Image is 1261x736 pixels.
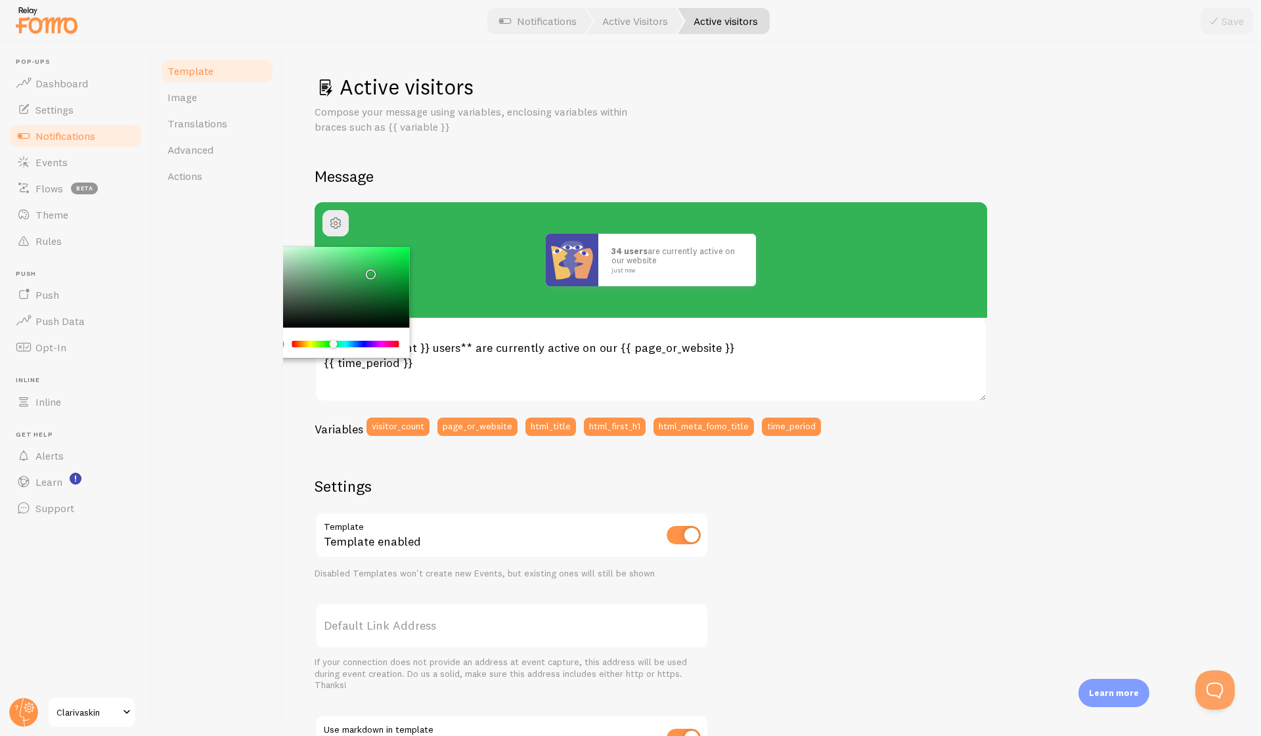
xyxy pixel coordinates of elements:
h2: Message [315,166,1229,186]
a: Dashboard [8,70,143,97]
a: Clarivaskin [47,697,136,728]
a: Actions [160,163,275,189]
h1: Active visitors [315,74,1229,100]
a: Theme [8,202,143,228]
span: Advanced [167,143,213,156]
img: Fomo [546,234,598,286]
span: Events [35,156,68,169]
a: Advanced [160,137,275,163]
a: Support [8,495,143,521]
button: page_or_website [437,418,518,436]
small: just now [611,267,739,274]
img: fomo-relay-logo-orange.svg [14,3,79,37]
a: Inline [8,389,143,415]
a: Opt-In [8,334,143,360]
span: Pop-ups [16,58,143,66]
strong: 34 users [611,246,648,256]
span: Push [35,288,59,301]
h2: Settings [315,476,709,496]
p: Compose your message using variables, enclosing variables within braces such as {{ variable }} [315,104,630,135]
a: Push Data [8,308,143,334]
span: Flows [35,182,63,195]
div: Learn more [1078,679,1149,707]
button: html_first_h1 [584,418,646,436]
iframe: Help Scout Beacon - Open [1195,670,1235,710]
label: Notification Message [315,318,987,340]
div: Template enabled [315,512,709,560]
span: Translations [167,117,227,130]
p: are currently active on our website [611,246,743,273]
p: Learn more [1089,687,1139,699]
button: time_period [762,418,821,436]
button: html_meta_fomo_title [653,418,754,436]
svg: <p>Watch New Feature Tutorials!</p> [70,473,81,485]
span: Alerts [35,449,64,462]
button: visitor_count [366,418,430,436]
span: Inline [16,376,143,385]
span: Settings [35,103,74,116]
span: Support [35,502,74,515]
span: Actions [167,169,202,183]
span: beta [71,183,98,194]
span: Clarivaskin [56,704,119,720]
a: Events [8,149,143,175]
span: Inline [35,395,61,408]
span: Image [167,91,197,104]
a: Image [160,84,275,110]
a: Flows beta [8,175,143,202]
a: Alerts [8,443,143,469]
div: Disabled Templates won't create new Events, but existing ones will still be shown [315,568,709,580]
a: Learn [8,469,143,495]
span: Push Data [35,314,85,328]
span: Theme [35,208,68,221]
span: Dashboard [35,77,88,90]
span: Opt-In [35,341,66,354]
span: Learn [35,475,62,488]
a: Template [160,58,275,84]
span: Template [167,64,213,77]
a: Translations [160,110,275,137]
span: Notifications [35,129,95,142]
span: Get Help [16,431,143,439]
h3: Variables [315,422,363,437]
a: Rules [8,228,143,254]
a: Notifications [8,123,143,149]
span: Rules [35,234,62,248]
label: Default Link Address [315,603,709,649]
a: Settings [8,97,143,123]
div: If your connection does not provide an address at event capture, this address will be used during... [315,657,709,691]
button: html_title [525,418,576,436]
div: Chrome color picker [262,247,410,358]
span: Push [16,270,143,278]
a: Push [8,282,143,308]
